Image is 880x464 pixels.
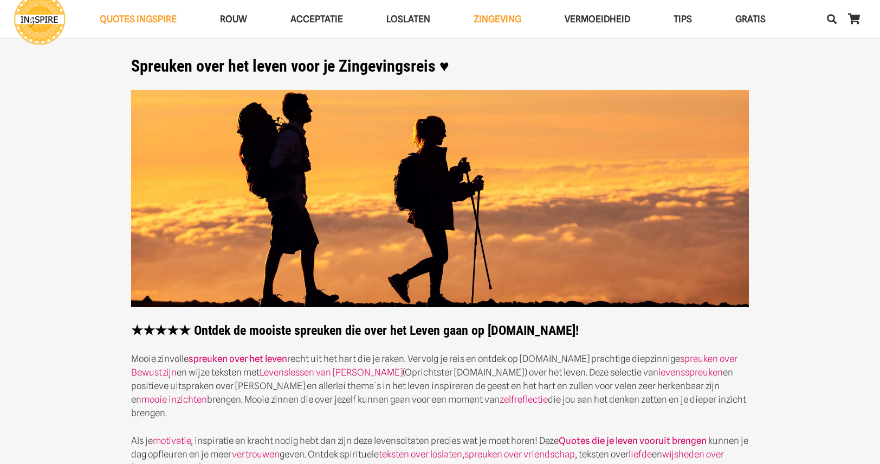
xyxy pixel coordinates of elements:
[559,435,707,446] a: Quotes die je leven vooruit brengen
[379,449,462,460] a: teksten over loslaten
[198,5,269,33] a: ROUWROUW Menu
[78,5,198,33] a: QUOTES INGSPIREQUOTES INGSPIRE Menu
[232,449,280,460] a: vertrouwen
[269,5,365,33] a: AcceptatieAcceptatie Menu
[386,14,430,24] span: Loslaten
[131,90,749,339] strong: ★★★★★ Ontdek de mooiste spreuken die over het Leven gaan op [DOMAIN_NAME]!
[821,5,843,33] a: Zoeken
[100,14,177,24] span: QUOTES INGSPIRE
[141,394,207,405] a: mooie inzichten
[365,5,452,33] a: LoslatenLoslaten Menu
[290,14,343,24] span: Acceptatie
[452,5,543,33] a: ZingevingZingeving Menu
[464,449,575,460] a: spreuken over vriendschap
[131,56,749,76] h1: Spreuken over het leven voor je Zingevingsreis ♥
[131,90,749,308] img: Spreuken over het Leven met de mooiste Levenslessen van ingspire
[658,367,723,378] a: levensspreuken
[629,449,652,460] a: liefde
[220,14,247,24] span: ROUW
[500,394,548,405] a: zelfreflectie
[260,367,403,378] a: Levenslessen van [PERSON_NAME]
[735,14,766,24] span: GRATIS
[674,14,692,24] span: TIPS
[714,5,787,33] a: GRATISGRATIS Menu
[565,14,630,24] span: VERMOEIDHEID
[474,14,521,24] span: Zingeving
[652,5,714,33] a: TIPSTIPS Menu
[543,5,652,33] a: VERMOEIDHEIDVERMOEIDHEID Menu
[189,353,287,364] a: spreuken over het leven
[153,435,191,446] a: motivatie
[131,352,749,420] p: Mooie zinvolle recht uit het hart die je raken. Vervolg je reis en ontdek op [DOMAIN_NAME] pracht...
